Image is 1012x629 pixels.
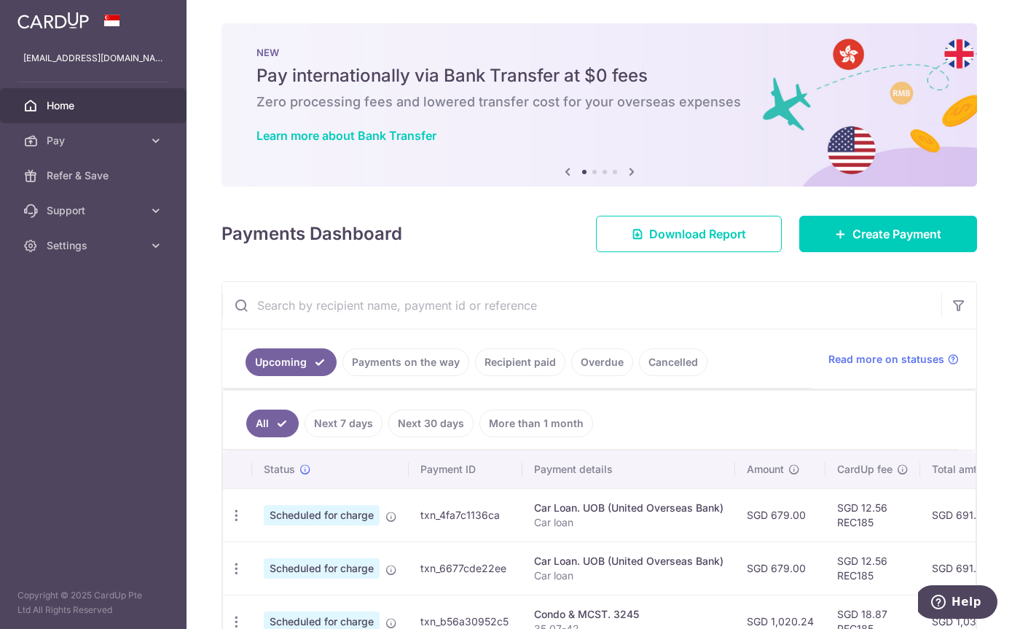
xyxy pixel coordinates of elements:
div: Car Loan. UOB (United Overseas Bank) [534,554,723,569]
a: Learn more about Bank Transfer [256,128,436,143]
iframe: Opens a widget where you can find more information [918,585,997,622]
td: txn_4fa7c1136ca [409,488,522,542]
a: Create Payment [799,216,977,252]
input: Search by recipient name, payment id or reference [222,282,941,329]
span: Status [264,462,295,477]
span: Home [47,98,143,113]
td: SGD 679.00 [735,542,825,595]
div: Condo & MCST. 3245 [534,607,723,622]
span: Support [47,203,143,218]
p: Car loan [534,515,723,530]
th: Payment ID [409,450,522,488]
td: SGD 691.56 [920,542,1009,595]
a: Next 30 days [388,410,474,437]
a: Next 7 days [305,410,383,437]
a: Upcoming [246,348,337,376]
a: Download Report [596,216,782,252]
h6: Zero processing fees and lowered transfer cost for your overseas expenses [256,93,942,111]
span: Read more on statuses [828,352,944,367]
td: SGD 691.56 [920,488,1009,542]
a: Overdue [571,348,633,376]
td: SGD 12.56 REC185 [825,488,920,542]
span: Amount [747,462,784,477]
a: More than 1 month [479,410,593,437]
h4: Payments Dashboard [221,221,402,247]
span: Create Payment [852,225,941,243]
td: txn_6677cde22ee [409,542,522,595]
img: Bank transfer banner [221,23,977,187]
span: Total amt. [932,462,980,477]
a: All [246,410,299,437]
span: Refer & Save [47,168,143,183]
span: CardUp fee [837,462,893,477]
p: NEW [256,47,942,58]
a: Read more on statuses [828,352,959,367]
h5: Pay internationally via Bank Transfer at $0 fees [256,64,942,87]
p: [EMAIL_ADDRESS][DOMAIN_NAME] [23,51,163,66]
td: SGD 679.00 [735,488,825,542]
a: Recipient paid [475,348,565,376]
p: Car loan [534,569,723,583]
a: Cancelled [639,348,707,376]
span: Download Report [649,225,746,243]
td: SGD 12.56 REC185 [825,542,920,595]
a: Payments on the way [342,348,469,376]
span: Scheduled for charge [264,558,380,579]
img: CardUp [17,12,89,29]
span: Pay [47,133,143,148]
span: Scheduled for charge [264,505,380,526]
th: Payment details [522,450,735,488]
span: Settings [47,238,143,253]
div: Car Loan. UOB (United Overseas Bank) [534,501,723,515]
